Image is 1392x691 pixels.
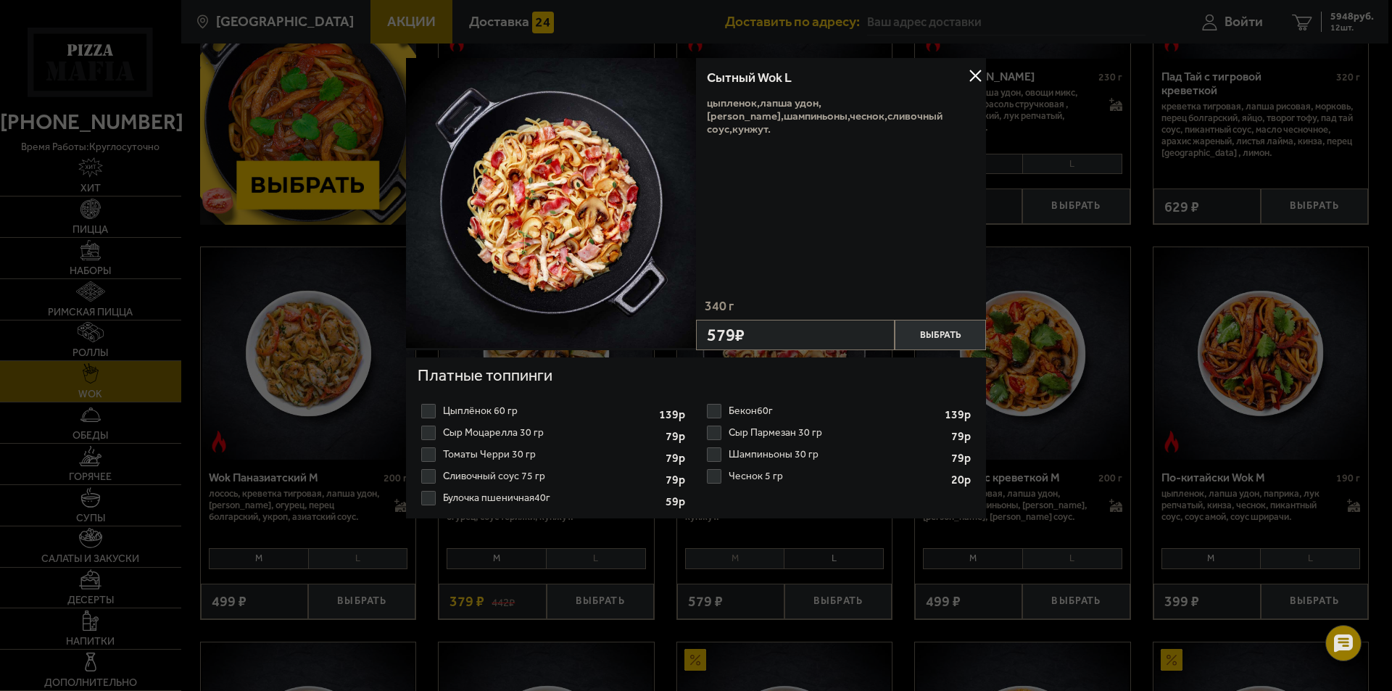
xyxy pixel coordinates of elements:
[418,365,974,391] h4: Платные топпинги
[659,409,689,421] strong: 139 р
[707,326,745,344] span: 579 ₽
[945,409,974,421] strong: 139 р
[951,452,974,464] strong: 79 р
[406,58,696,348] img: Сытный Wok L
[895,320,986,350] button: Выбрать
[418,487,689,509] label: Булочка пшеничная 40г
[696,299,986,320] div: 340 г
[703,466,974,487] label: Чеснок 5 гр
[418,444,689,466] label: Томаты Черри 30 гр
[666,431,689,442] strong: 79 р
[418,400,689,422] label: Цыплёнок 60 гр
[707,96,975,136] p: цыпленок, лапша удон, [PERSON_NAME], шампиньоны, чеснок, сливочный соус, кунжут.
[703,400,974,422] label: Бекон 60г
[418,466,689,487] label: Сливочный соус 75 гр
[703,422,974,444] label: Сыр Пармезан 30 гр
[666,474,689,486] strong: 79 р
[951,431,974,442] strong: 79 р
[703,400,974,422] li: Бекон
[418,422,689,444] label: Сыр Моцарелла 30 гр
[951,474,974,486] strong: 20 р
[666,496,689,508] strong: 59 р
[703,444,974,466] label: Шампиньоны 30 гр
[418,487,689,509] li: Булочка пшеничная
[666,452,689,464] strong: 79 р
[707,71,975,84] h3: Сытный Wok L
